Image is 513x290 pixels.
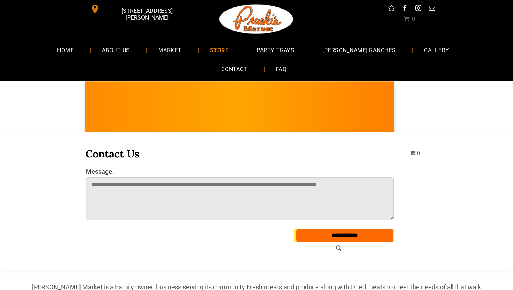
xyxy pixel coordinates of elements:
[147,41,192,59] a: MARKET
[46,41,84,59] a: HOME
[312,41,406,59] a: [PERSON_NAME] RANCHES
[414,4,423,15] a: instagram
[387,4,396,15] a: Social network
[417,150,420,157] span: 0
[400,4,410,15] a: facebook
[411,16,415,22] span: 0
[85,147,394,160] h3: Contact Us
[211,60,258,79] a: CONTACT
[265,60,297,79] a: FAQ
[91,41,141,59] a: ABOUT US
[246,41,305,59] a: PARTY TRAYS
[413,41,460,59] a: GALLERY
[199,41,239,59] a: STORE
[427,4,437,15] a: email
[101,4,193,25] span: [STREET_ADDRESS][PERSON_NAME]
[86,168,394,175] label: Message:
[85,4,195,15] a: [STREET_ADDRESS][PERSON_NAME]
